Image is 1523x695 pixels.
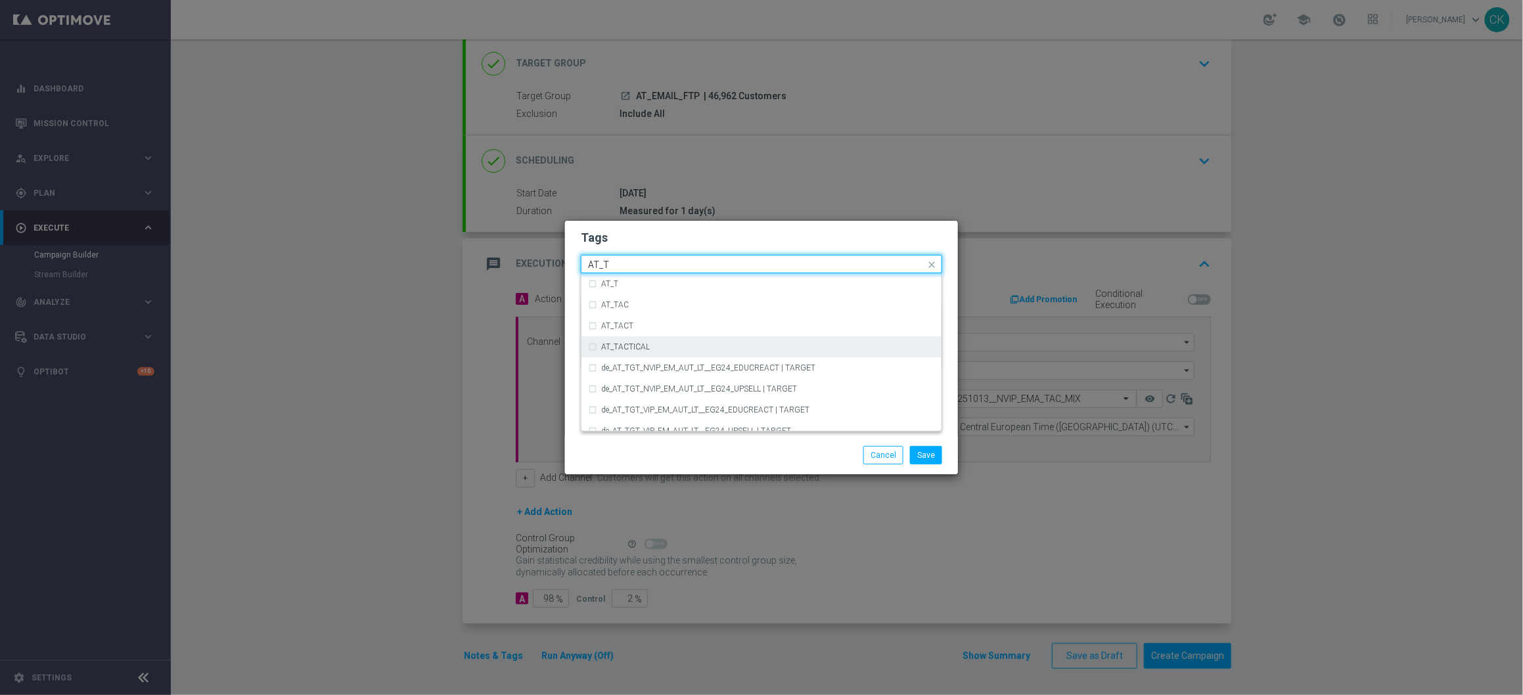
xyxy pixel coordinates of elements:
[601,280,618,288] label: AT_T
[588,336,935,357] div: AT_TACTICAL
[588,294,935,315] div: AT_TAC
[601,385,797,393] label: de_AT_TGT_NVIP_EM_AUT_LT__EG24_UPSELL | TARGET
[601,301,629,309] label: AT_TAC
[601,343,650,351] label: AT_TACTICAL
[588,399,935,420] div: de_AT_TGT_VIP_EM_AUT_LT__EG24_EDUCREACT | TARGET
[588,378,935,399] div: de_AT_TGT_NVIP_EM_AUT_LT__EG24_UPSELL | TARGET
[588,357,935,378] div: de_AT_TGT_NVIP_EM_AUT_LT__EG24_EDUCREACT | TARGET
[601,406,809,414] label: de_AT_TGT_VIP_EM_AUT_LT__EG24_EDUCREACT | TARGET
[581,273,942,432] ng-dropdown-panel: Options list
[863,446,903,464] button: Cancel
[588,273,935,294] div: AT_T
[601,364,815,372] label: de_AT_TGT_NVIP_EM_AUT_LT__EG24_EDUCREACT | TARGET
[588,315,935,336] div: AT_TACT
[601,322,633,330] label: AT_TACT
[588,420,935,441] div: de_AT_TGT_VIP_EM_AUT_LT__EG24_UPSELL | TARGET
[581,230,942,246] h2: Tags
[910,446,942,464] button: Save
[601,427,791,435] label: de_AT_TGT_VIP_EM_AUT_LT__EG24_UPSELL | TARGET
